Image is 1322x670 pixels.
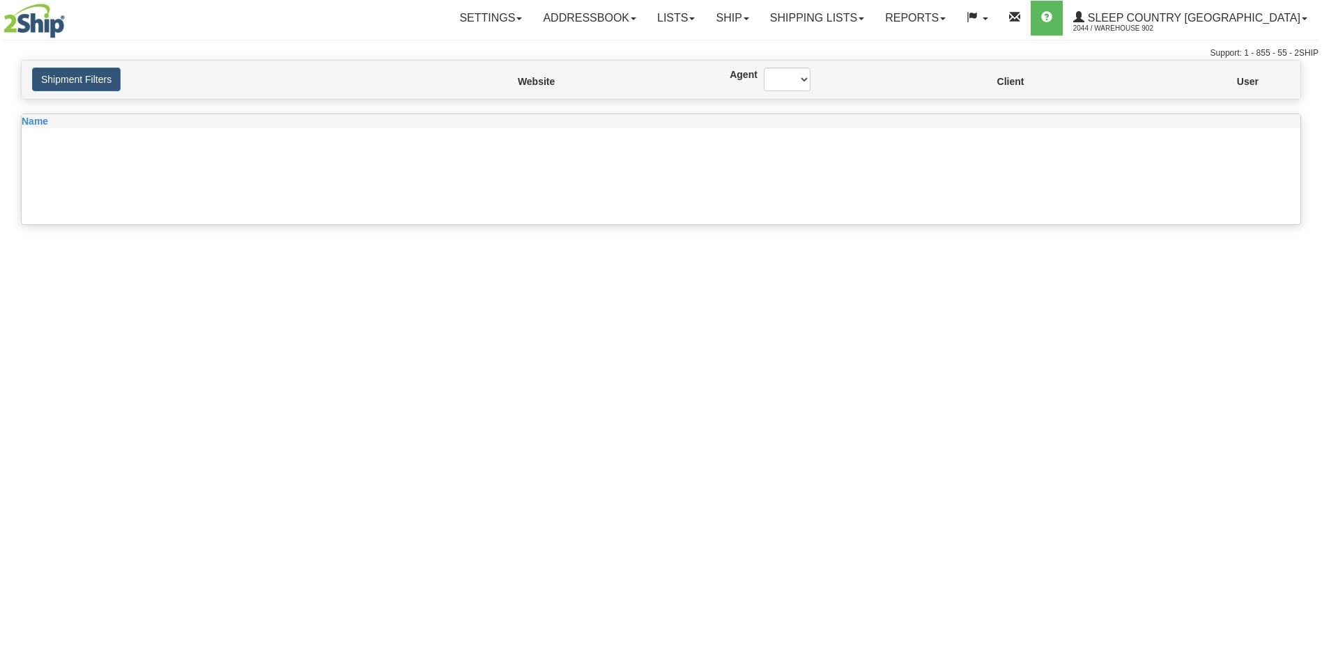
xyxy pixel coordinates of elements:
[1084,12,1300,24] span: Sleep Country [GEOGRAPHIC_DATA]
[22,116,48,127] span: Name
[730,68,743,81] label: Agent
[647,1,705,36] a: Lists
[532,1,647,36] a: Addressbook
[32,68,121,91] button: Shipment Filters
[1073,22,1178,36] span: 2044 / Warehouse 902
[449,1,532,36] a: Settings
[3,3,65,38] img: logo2044.jpg
[3,47,1319,59] div: Support: 1 - 855 - 55 - 2SHIP
[705,1,759,36] a: Ship
[518,75,523,88] label: Website
[1063,1,1318,36] a: Sleep Country [GEOGRAPHIC_DATA] 2044 / Warehouse 902
[760,1,875,36] a: Shipping lists
[875,1,956,36] a: Reports
[997,75,999,88] label: Client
